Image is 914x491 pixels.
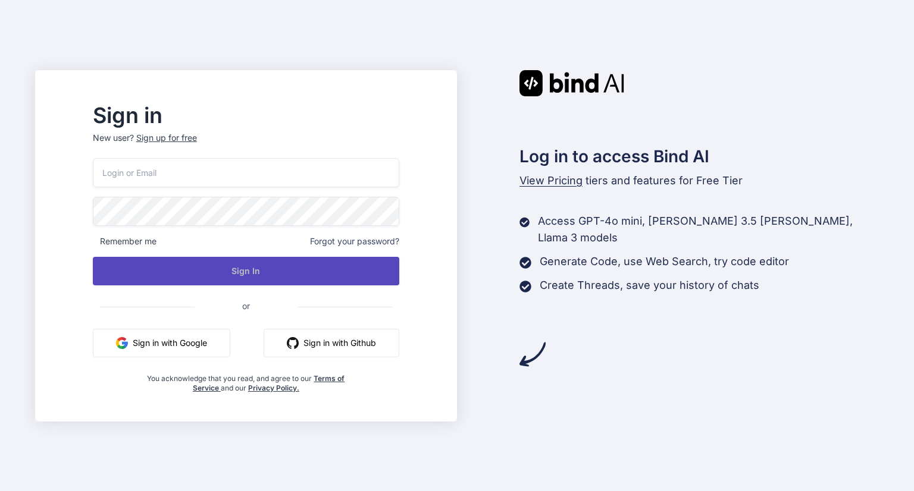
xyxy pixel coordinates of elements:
a: Terms of Service [193,374,345,392]
p: Generate Code, use Web Search, try code editor [540,253,789,270]
a: Privacy Policy. [248,383,299,392]
p: Create Threads, save your history of chats [540,277,759,294]
button: Sign in with Google [93,329,230,357]
p: Access GPT-4o mini, [PERSON_NAME] 3.5 [PERSON_NAME], Llama 3 models [538,213,879,246]
h2: Log in to access Bind AI [519,144,879,169]
p: tiers and features for Free Tier [519,172,879,189]
h2: Sign in [93,106,399,125]
span: or [195,291,298,320]
div: Sign up for free [136,132,197,144]
input: Login or Email [93,158,399,187]
img: google [116,337,128,349]
p: New user? [93,132,399,158]
div: You acknowledge that you read, and agree to our and our [144,367,349,393]
button: Sign In [93,257,399,285]
span: Remember me [93,235,156,247]
button: Sign in with Github [264,329,399,357]
img: github [287,337,299,349]
span: Forgot your password? [310,235,399,247]
span: View Pricing [519,174,583,187]
img: arrow [519,341,546,367]
img: Bind AI logo [519,70,624,96]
